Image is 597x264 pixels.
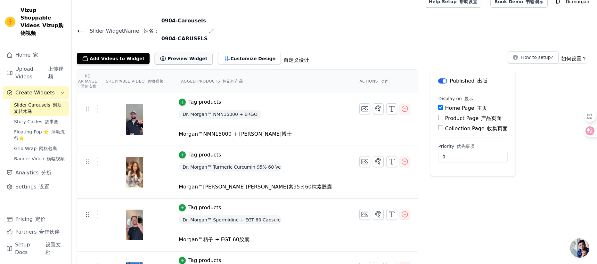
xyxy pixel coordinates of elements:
button: Change Thumbnail [359,103,370,114]
translation: 主页 [477,105,487,111]
div: Tag products [188,98,221,106]
translation: 合作伙伴 [39,228,60,236]
translation: Morgan™NMN15000 + [PERSON_NAME]博士 [179,123,344,138]
translation: 姓名： [143,28,159,34]
translation: 如何设置？ [561,56,587,62]
th: Actions [352,70,418,93]
translation: 显示 [464,96,473,101]
translation: 0904-CARUSELS [161,27,208,43]
label: Collection Page [445,125,485,132]
translation: 横幅视频 [47,156,65,161]
button: How to setup? [508,51,559,63]
span: Dr. Morgan™ Spermidine + EGT 60 Capsules [179,215,281,224]
button: Tag products [179,98,221,106]
p: Published [450,77,487,85]
translation: 重新安排 [81,84,96,89]
span: Dr. Morgan™ Turmeric Curcumin 95% 60 Vegan Capsules [179,163,281,172]
img: vizup-images-ccfb.png [126,210,143,240]
div: Edit Name [209,27,214,36]
span: 0904-Carousels [159,17,208,45]
translation: 优先事项 [457,144,475,149]
translation: 设置文档 [45,241,65,256]
span: Story Circles [14,118,58,125]
span: Vizup Shoppable Videos [20,6,66,37]
a: How to setup? [508,56,559,62]
a: Setup Docs设置文档 [3,238,69,259]
translation: 收集页面 [487,125,508,132]
a: Analytics分析 [3,166,69,179]
img: Vizup [5,17,15,27]
label: Priority [438,143,507,149]
translation: 标记的产品 [223,79,243,84]
translation: 设置 [39,183,49,191]
th: Re Arrange [77,70,98,93]
translation: 购物视频 [147,79,163,84]
legend: Display on [438,95,473,102]
translation: Morgan™[PERSON_NAME][PERSON_NAME]素95％60纯素胶囊 [179,175,344,191]
translation: Morgan™精子 + EGT 60胶囊 [179,228,344,244]
a: Partners合作伙伴 [3,226,69,238]
a: Floating-Pop ⭐浮动流行⭐ [10,127,69,143]
a: Story Circles故事圈 [10,117,69,126]
a: Home家 [3,49,69,61]
label: Home Page [445,105,474,111]
button: Tag products [179,204,221,212]
button: Tag products [179,151,221,159]
button: Change Thumbnail [359,156,370,167]
translation: 出版 [477,78,487,84]
div: 开放式聊天 [570,238,589,258]
translation: 故事圈 [45,119,58,124]
span: Grid Wrap [14,145,57,152]
translation: 定价 [35,215,45,223]
img: vizup-images-4a4e.png [126,157,143,188]
button: Add Videos to Widget [77,53,150,64]
th: Shoppable Video [98,70,171,93]
div: Tag products [188,151,221,159]
a: Upload Videos上传视频 [3,63,69,83]
span: Banner Video [14,156,65,162]
div: Tag products [188,204,221,212]
button: Create Widgets [3,86,69,99]
a: Banner Video横幅视频 [10,154,69,163]
button: Customize Design [218,53,281,64]
a: Grid Wrap网格包裹 [10,144,69,153]
a: Pricing定价 [3,213,69,226]
img: tn-fedd3f3b1d0e49ebb2223557ef2a956e.png [126,104,143,135]
span: Slider Widget Name: [85,27,159,35]
span: Create Widgets [15,89,55,97]
translation: 自定义设计 [283,57,309,63]
translation: 分析 [41,169,52,177]
translation: 网格包裹 [39,146,57,151]
a: Settings设置 [3,180,69,193]
button: Change Thumbnail [359,209,370,220]
translation: 动作 [380,79,388,84]
translation: 家 [33,51,38,59]
span: Dr. Morgan™ NMN15000 + ERGO [179,110,261,119]
span: Slider Carousels [14,102,65,115]
a: Slider Carousels滑块旋转木马 [10,100,69,116]
span: Floating-Pop ⭐ [14,129,65,141]
button: Preview Widget [155,53,212,64]
translation: 上传视频 [48,65,65,81]
label: Product Page [445,115,479,121]
translation: Vizup购物视频 [20,22,63,36]
translation: 产品页面 [481,115,502,121]
th: Tagged Products [171,70,352,93]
